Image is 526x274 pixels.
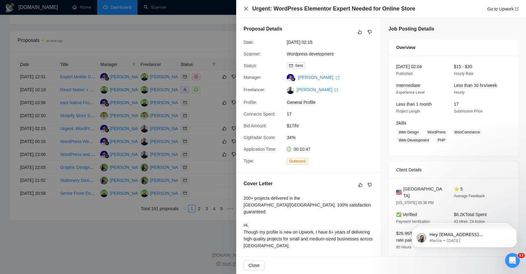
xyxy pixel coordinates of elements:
[366,181,373,189] button: dislike
[356,28,364,36] button: like
[244,158,254,163] span: Type:
[396,245,411,249] span: 80 Hours
[297,87,338,92] a: [PERSON_NAME] export
[454,72,473,76] span: Hourly Rate
[396,219,430,224] span: Payment Verification
[335,88,338,92] span: export
[454,102,459,107] span: 17
[396,137,432,144] span: Web Development
[403,186,444,199] span: [GEOGRAPHIC_DATA]
[357,181,364,189] button: like
[366,28,373,36] button: dislike
[358,182,363,187] span: like
[425,129,448,136] span: WordPress
[396,121,406,125] span: Skills
[287,51,333,56] a: Wordpress development
[244,260,265,270] button: Close
[244,147,277,152] span: Application Time:
[505,253,520,268] iframe: Intercom live chat
[454,64,472,69] span: $15 - $30
[396,231,436,243] span: $26.96/hr avg hourly rate paid
[454,90,465,95] span: Hourly
[244,75,262,80] span: Manager:
[388,25,434,33] h5: Job Posting Details
[244,40,254,45] span: Date:
[244,180,273,187] h5: Cover Letter
[396,83,420,88] span: Intermediate
[244,135,276,140] span: GigRadar Score:
[244,6,249,11] span: close
[294,147,310,152] span: 00:10:47
[396,64,422,69] span: [DATE] 02:04
[435,137,448,144] span: PHP
[287,87,294,94] img: c19k6rPKKf23Vv_fohRBqn9BWaApi7jrVEt0PGN7KwVKw9rU7j_cg0tV_3rcw60u6f
[287,134,379,141] span: 34%
[403,214,526,257] iframe: Intercom notifications message
[454,194,485,198] span: Average Feedback
[396,102,432,107] span: Less than 1 month
[287,99,379,106] span: General Profile
[358,30,362,35] span: like
[287,39,379,46] span: [DATE] 02:15
[336,76,339,80] span: export
[396,129,421,136] span: Web Design
[244,6,249,11] button: Close
[518,253,525,258] span: 11
[244,87,265,92] span: Freelancer:
[396,212,417,217] span: ✅ Verified
[454,83,497,88] span: Less than 30 hrs/week
[487,6,519,11] a: Go to Upworkexport
[396,44,415,51] span: Overview
[396,162,511,178] div: Client Details
[396,201,434,205] span: [US_STATE] 05:36 PM
[452,129,482,136] span: WooCommerce
[244,25,282,33] h5: Proposal Details
[454,212,487,217] span: $6.2K Total Spent
[515,7,519,11] span: export
[396,72,413,76] span: Published
[298,75,339,80] a: [PERSON_NAME] export
[244,63,257,68] span: Status:
[368,30,372,35] span: dislike
[396,189,402,196] img: 🇺🇸
[252,5,415,13] h4: Urgent: WordPress Elementor Expert Needed for Online Store
[244,123,267,128] span: Bid Amount:
[287,122,379,129] span: $17/hr
[454,109,483,113] span: Submission Price
[396,109,420,113] span: Project Length
[287,111,379,117] span: 17
[295,63,303,68] span: Sent
[244,112,276,117] span: Connects Spent:
[454,186,463,191] span: ⭐ 5
[287,147,291,151] span: clock-circle
[289,64,293,67] span: mail
[291,77,295,81] img: gigradar-bm.png
[368,182,372,187] span: dislike
[244,51,261,56] span: Scanner:
[287,158,308,165] span: Outbound
[244,100,257,105] span: Profile:
[396,90,425,95] span: Experience Level
[249,262,260,269] span: Close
